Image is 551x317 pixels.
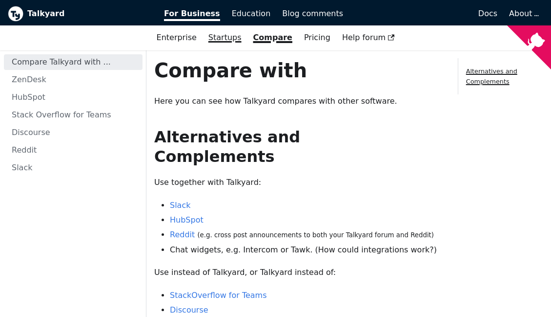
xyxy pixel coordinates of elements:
span: Help forum [342,33,395,42]
span: For Business [164,9,220,21]
a: Discourse [4,125,143,140]
small: (e.g. cross post announcements to both your Talkyard forum and Reddit) [197,231,434,239]
a: Enterprise [151,29,203,46]
a: For Business [158,5,226,22]
a: Reddit [170,230,195,239]
span: Education [232,9,271,18]
a: Talkyard logoTalkyard [8,6,150,22]
p: Use instead of Talkyard, or Talkyard instead of: [154,266,442,279]
a: About [509,9,537,18]
a: Stack Overflow for Teams [4,107,143,123]
h1: Compare with [154,58,442,83]
a: Blog comments [276,5,349,22]
a: HubSpot [4,90,143,105]
a: Help forum [336,29,401,46]
a: Slack [170,201,190,210]
a: Education [226,5,277,22]
a: Alternatives and Complements [466,68,517,85]
span: Blog comments [282,9,343,18]
li: Chat widgets, e.g. Intercom or Tawk. (How could integrations work?) [170,244,442,256]
img: Talkyard logo [8,6,23,22]
a: Compare Talkyard with ... [4,54,143,70]
p: Use together with Talkyard: [154,176,442,189]
span: Docs [478,9,497,18]
p: Here you can see how Talkyard compares with other software. [154,95,442,108]
a: Reddit [4,142,143,158]
a: Compare [253,33,292,42]
a: Pricing [298,29,336,46]
a: Discourse [170,305,208,315]
a: HubSpot [170,215,204,225]
a: Startups [203,29,247,46]
a: StackOverflow for Teams [170,291,267,300]
a: Docs [349,5,503,22]
h2: Alternatives and Complements [154,127,442,166]
b: Talkyard [27,7,150,20]
a: Slack [4,160,143,176]
a: ZenDesk [4,72,143,88]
